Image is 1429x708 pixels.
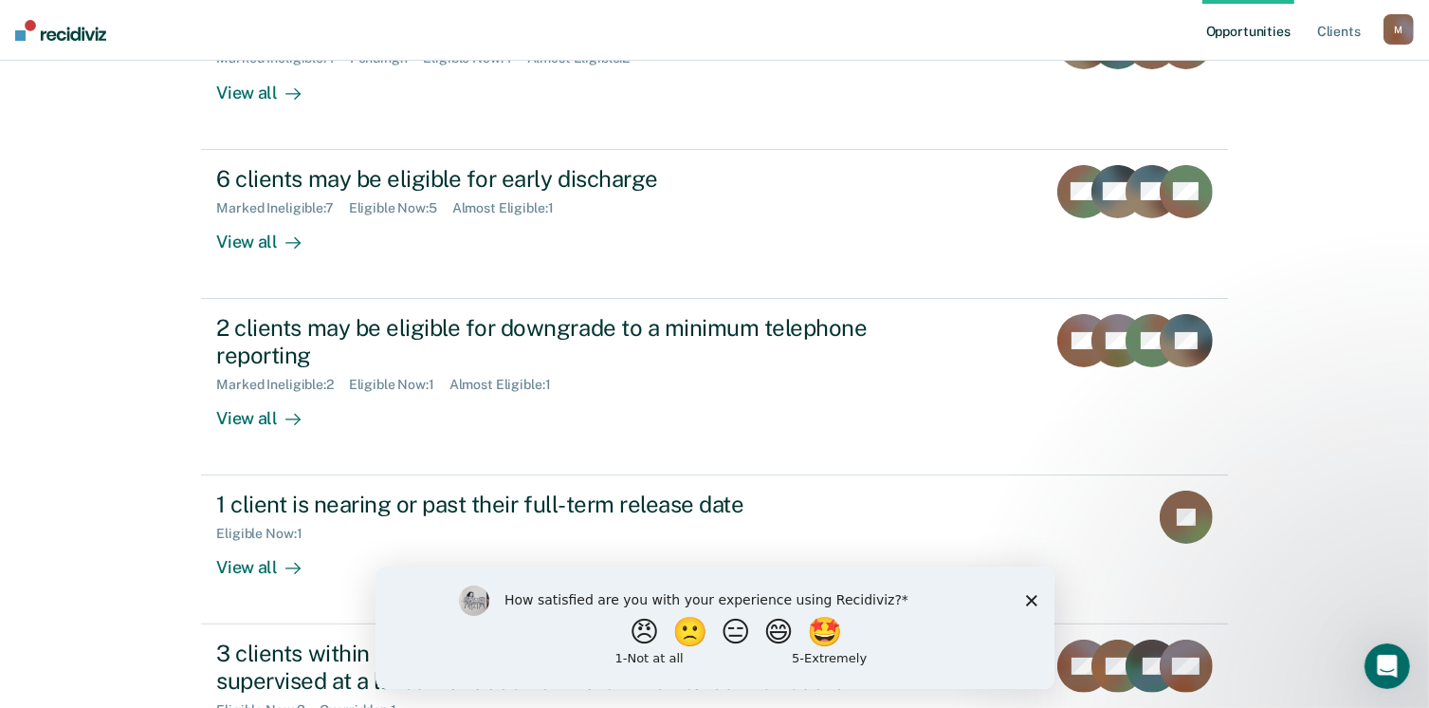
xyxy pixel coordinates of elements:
[216,526,317,542] div: Eligible Now : 1
[216,215,322,252] div: View all
[201,475,1227,624] a: 1 client is nearing or past their full-term release dateEligible Now:1View all
[216,314,882,369] div: 2 clients may be eligible for downgrade to a minimum telephone reporting
[216,165,882,193] div: 6 clients may be eligible for early discharge
[349,200,452,216] div: Eligible Now : 5
[376,567,1054,689] iframe: Survey by Kim from Recidiviz
[452,200,569,216] div: Almost Eligible : 1
[216,491,882,518] div: 1 client is nearing or past their full-term release date
[216,392,322,429] div: View all
[449,377,566,393] div: Almost Eligible : 1
[201,299,1227,475] a: 2 clients may be eligible for downgrade to a minimum telephone reportingMarked Ineligible:2Eligib...
[216,542,322,579] div: View all
[216,66,322,103] div: View all
[216,377,348,393] div: Marked Ineligible : 2
[1383,14,1414,45] button: M
[216,200,348,216] div: Marked Ineligible : 7
[349,377,449,393] div: Eligible Now : 1
[201,150,1227,299] a: 6 clients may be eligible for early dischargeMarked Ineligible:7Eligible Now:5Almost Eligible:1Vi...
[216,640,882,695] div: 3 clients within their first 6 months of supervision are being supervised at a level that does no...
[1365,643,1410,689] iframe: Intercom live chat
[15,20,106,41] img: Recidiviz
